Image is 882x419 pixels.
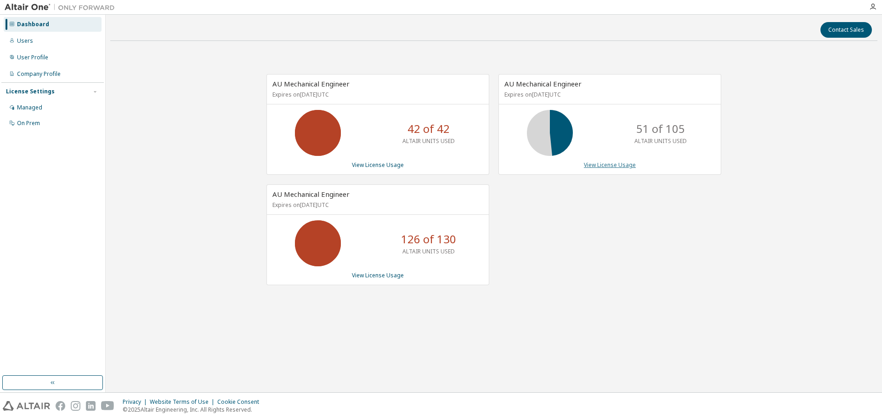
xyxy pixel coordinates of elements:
[123,398,150,406] div: Privacy
[584,161,636,169] a: View License Usage
[3,401,50,411] img: altair_logo.svg
[123,406,265,413] p: © 2025 Altair Engineering, Inc. All Rights Reserved.
[17,21,49,28] div: Dashboard
[401,231,456,247] p: 126 of 130
[17,70,61,78] div: Company Profile
[352,161,404,169] a: View License Usage
[56,401,65,411] img: facebook.svg
[17,37,33,45] div: Users
[504,91,713,98] p: Expires on [DATE] UTC
[407,121,450,137] p: 42 of 42
[820,22,872,38] button: Contact Sales
[352,271,404,279] a: View License Usage
[402,137,455,145] p: ALTAIR UNITS USED
[636,121,685,137] p: 51 of 105
[272,91,481,98] p: Expires on [DATE] UTC
[504,79,582,88] span: AU Mechanical Engineer
[217,398,265,406] div: Cookie Consent
[17,120,40,127] div: On Prem
[402,247,455,255] p: ALTAIR UNITS USED
[5,3,119,12] img: Altair One
[17,54,48,61] div: User Profile
[272,189,350,199] span: AU Mechanical Engineer
[6,88,55,95] div: License Settings
[71,401,80,411] img: instagram.svg
[150,398,217,406] div: Website Terms of Use
[101,401,114,411] img: youtube.svg
[272,201,481,209] p: Expires on [DATE] UTC
[634,137,687,145] p: ALTAIR UNITS USED
[17,104,42,111] div: Managed
[272,79,350,88] span: AU Mechanical Engineer
[86,401,96,411] img: linkedin.svg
